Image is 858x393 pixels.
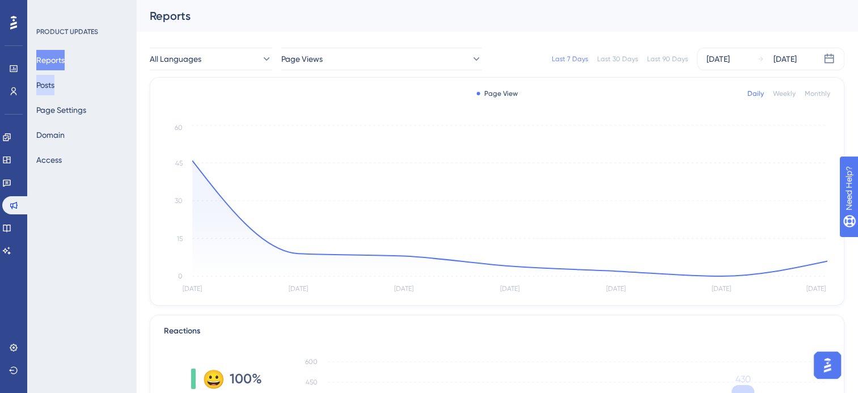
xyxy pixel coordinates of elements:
button: Page Settings [36,100,86,120]
div: Page View [476,89,518,98]
span: 100% [230,370,262,388]
div: Last 90 Days [647,54,688,64]
span: All Languages [150,52,201,66]
tspan: 450 [306,378,318,386]
tspan: 430 [736,374,751,384]
div: Last 7 Days [552,54,588,64]
button: Reports [36,50,65,70]
button: Page Views [281,48,482,70]
div: 😀 [202,370,221,388]
button: Access [36,150,62,170]
button: All Languages [150,48,272,70]
tspan: 45 [175,159,183,167]
tspan: [DATE] [500,285,519,293]
tspan: [DATE] [806,285,826,293]
tspan: [DATE] [606,285,625,293]
tspan: 600 [305,358,318,366]
div: [DATE] [707,52,730,66]
div: Monthly [805,89,830,98]
tspan: [DATE] [394,285,413,293]
tspan: [DATE] [183,285,202,293]
span: Need Help? [27,3,71,16]
tspan: 0 [178,272,183,280]
div: Reports [150,8,816,24]
button: Posts [36,75,54,95]
tspan: [DATE] [289,285,308,293]
div: Daily [747,89,764,98]
div: Last 30 Days [597,54,638,64]
div: [DATE] [774,52,797,66]
span: Page Views [281,52,323,66]
div: Weekly [773,89,796,98]
button: Domain [36,125,65,145]
tspan: 30 [175,197,183,205]
div: PRODUCT UPDATES [36,27,98,36]
div: Reactions [164,324,830,338]
tspan: [DATE] [712,285,731,293]
tspan: 60 [175,124,183,132]
iframe: UserGuiding AI Assistant Launcher [810,348,844,382]
tspan: 15 [177,235,183,243]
